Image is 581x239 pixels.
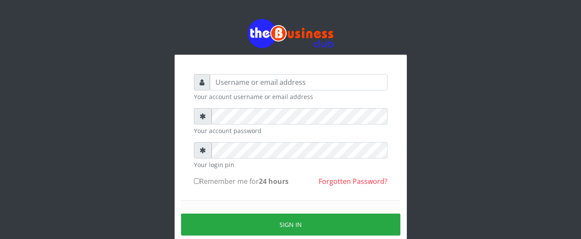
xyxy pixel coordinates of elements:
[194,160,387,169] small: Your login pin
[319,177,387,186] a: Forgotten Password?
[194,178,200,184] input: Remember me for24 hours
[194,126,387,135] small: Your account password
[194,176,289,186] label: Remember me for
[210,74,387,90] input: Username or email address
[194,92,387,101] small: Your account username or email address
[259,177,289,186] b: 24 hours
[181,214,400,236] button: Sign in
